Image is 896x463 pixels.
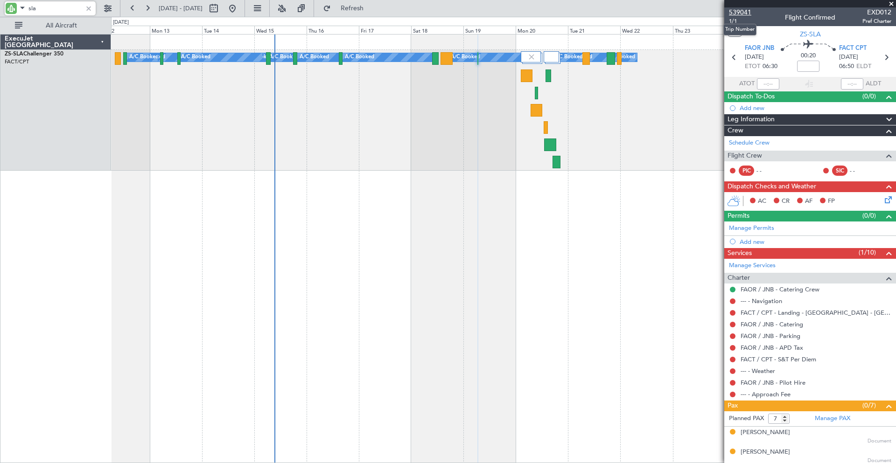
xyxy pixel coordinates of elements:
span: (0/0) [862,91,876,101]
span: (0/0) [862,211,876,221]
a: --- - Weather [741,367,775,375]
div: [PERSON_NAME] [741,428,790,437]
div: - - [756,166,777,175]
a: ZS-SLAChallenger 350 [5,51,63,57]
div: Tue 14 [202,26,254,34]
div: Sun 19 [463,26,516,34]
span: [DATE] - [DATE] [159,4,203,13]
a: Schedule Crew [729,138,770,148]
span: 00:20 [801,51,816,61]
span: [DATE] [745,53,764,62]
a: Manage Permits [729,224,774,233]
span: All Aircraft [24,22,98,29]
div: Sun 12 [97,26,149,34]
input: --:-- [757,78,779,90]
div: [PERSON_NAME] [741,448,790,457]
span: Dispatch Checks and Weather [728,181,816,192]
span: ALDT [866,79,881,89]
div: PIC [739,166,754,176]
div: Thu 16 [307,26,359,34]
div: Wed 15 [254,26,307,34]
div: Add new [740,104,891,112]
a: FAOR / JNB - Catering [741,320,803,328]
div: Wed 22 [620,26,672,34]
div: Sat 18 [411,26,463,34]
div: Thu 23 [673,26,725,34]
span: ELDT [856,62,871,71]
span: Charter [728,273,750,283]
a: FACT/CPT [5,58,29,65]
button: Refresh [319,1,375,16]
span: 539041 [729,7,751,17]
div: A/C Booked [269,50,299,64]
div: - - [850,166,871,175]
span: Permits [728,211,749,221]
div: Tue 21 [568,26,620,34]
div: [DATE] [113,19,129,27]
span: Crew [728,125,743,136]
img: gray-close.svg [527,53,536,61]
span: ZS-SLA [5,51,23,57]
span: CR [782,197,790,206]
a: FAOR / JNB - APD Tax [741,344,803,352]
span: (0/7) [862,401,876,410]
div: A/C Booked [345,50,374,64]
span: FAOR JNB [745,44,774,53]
div: Flight Confirmed [785,13,835,22]
div: A/C Booked [300,50,329,64]
div: Add new [740,238,891,246]
span: EXD012 [862,7,891,17]
span: ETOT [745,62,760,71]
span: AF [805,197,812,206]
span: Services [728,248,752,259]
span: FP [828,197,835,206]
span: 06:50 [839,62,854,71]
span: Pax [728,401,738,411]
span: Document [868,437,891,445]
span: Dispatch To-Dos [728,91,775,102]
span: Pref Charter [862,17,891,25]
div: Mon 20 [516,26,568,34]
a: Manage PAX [815,414,850,423]
a: FAOR / JNB - Pilot Hire [741,379,805,387]
div: Trip Number [723,24,756,35]
a: FAOR / JNB - Catering Crew [741,285,819,293]
a: FACT / CPT - S&T Per Diem [741,355,816,363]
div: A/C Booked [553,50,583,64]
button: All Aircraft [10,18,101,33]
span: ZS-SLA [800,29,821,39]
span: ATOT [739,79,755,89]
span: Flight Crew [728,151,762,161]
label: Planned PAX [729,414,764,423]
span: (1/10) [859,248,876,257]
span: FACT CPT [839,44,867,53]
a: FAOR / JNB - Parking [741,332,800,340]
div: Fri 17 [359,26,411,34]
span: AC [758,197,766,206]
input: A/C (Reg. or Type) [28,1,82,15]
span: [DATE] [839,53,858,62]
span: 06:30 [763,62,777,71]
a: --- - Approach Fee [741,390,791,398]
div: SIC [832,166,847,176]
a: --- - Navigation [741,297,782,305]
div: A/C Booked [129,50,159,64]
a: FACT / CPT - Landing - [GEOGRAPHIC_DATA] - [GEOGRAPHIC_DATA] International FACT / CPT [741,309,891,317]
span: Leg Information [728,114,775,125]
div: Mon 13 [150,26,202,34]
div: A/C Booked [451,50,480,64]
a: Manage Services [729,261,776,270]
div: A/C Booked [181,50,210,64]
span: Refresh [333,5,372,12]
